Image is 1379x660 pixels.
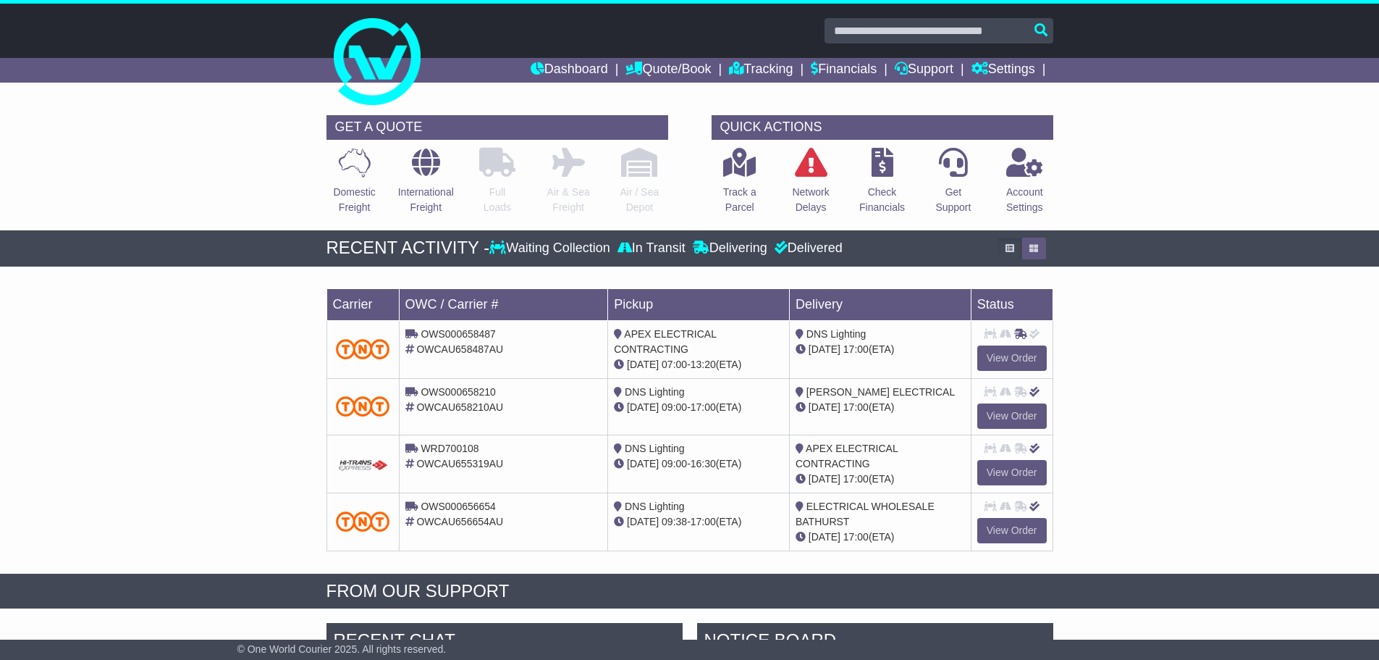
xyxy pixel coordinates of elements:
[336,396,390,416] img: TNT_Domestic.png
[809,473,840,485] span: [DATE]
[398,185,454,215] p: International Freight
[237,643,447,655] span: © One World Courier 2025. All rights reserved.
[689,241,771,256] div: Delivering
[625,443,685,454] span: DNS Lighting
[843,401,869,413] span: 17:00
[333,185,375,215] p: Domestic Freight
[421,386,496,398] span: OWS000658210
[722,147,757,223] a: Track aParcel
[336,511,390,531] img: TNT_Domestic.png
[614,357,783,372] div: - (ETA)
[809,343,840,355] span: [DATE]
[723,185,756,215] p: Track a Parcel
[809,531,840,543] span: [DATE]
[789,288,971,320] td: Delivery
[627,401,659,413] span: [DATE]
[971,288,1053,320] td: Status
[806,328,866,340] span: DNS Lighting
[416,516,503,527] span: OWCAU656654AU
[977,518,1047,543] a: View Order
[479,185,515,215] p: Full Loads
[625,501,685,512] span: DNS Lighting
[336,456,390,472] img: GetCarrierServiceDarkLogo
[332,147,376,223] a: DomesticFreight
[614,400,783,415] div: - (ETA)
[620,185,659,215] p: Air / Sea Depot
[608,288,790,320] td: Pickup
[691,359,716,370] span: 13:20
[336,339,390,359] img: TNT_Domestic.png
[811,58,877,83] a: Financials
[531,58,608,83] a: Dashboard
[895,58,953,83] a: Support
[399,288,608,320] td: OWC / Carrier #
[691,458,716,469] span: 16:30
[326,288,399,320] td: Carrier
[662,458,687,469] span: 09:00
[614,328,716,355] span: APEX ELECTRICAL CONTRACTING
[627,458,659,469] span: [DATE]
[625,386,685,398] span: DNS Lighting
[662,401,687,413] span: 09:00
[614,241,689,256] div: In Transit
[416,458,503,469] span: OWCAU655319AU
[809,401,840,413] span: [DATE]
[421,328,496,340] span: OWS000658487
[977,460,1047,485] a: View Order
[614,456,783,472] div: - (ETA)
[859,185,905,215] p: Check Financials
[421,443,478,454] span: WRD700108
[806,386,955,398] span: [PERSON_NAME] ELECTRICAL
[843,343,869,355] span: 17:00
[977,404,1047,429] a: View Order
[796,342,965,357] div: (ETA)
[326,238,490,259] div: RECENT ACTIVITY -
[627,516,659,527] span: [DATE]
[547,185,590,215] p: Air & Sea Freight
[326,581,1053,602] div: FROM OUR SUPPORT
[935,185,971,215] p: Get Support
[662,516,687,527] span: 09:38
[796,443,898,469] span: APEX ELECTRICAL CONTRACTING
[614,514,783,530] div: - (ETA)
[792,185,829,215] p: Network Delays
[326,115,668,140] div: GET A QUOTE
[1005,147,1044,223] a: AccountSettings
[796,400,965,415] div: (ETA)
[843,473,869,485] span: 17:00
[489,241,613,256] div: Waiting Collection
[421,501,496,512] span: OWS000656654
[627,359,659,370] span: [DATE]
[859,147,906,223] a: CheckFinancials
[791,147,830,223] a: NetworkDelays
[977,346,1047,371] a: View Order
[691,401,716,413] span: 17:00
[935,147,971,223] a: GetSupport
[712,115,1053,140] div: QUICK ACTIONS
[971,58,1035,83] a: Settings
[416,401,503,413] span: OWCAU658210AU
[843,531,869,543] span: 17:00
[796,501,935,527] span: ELECTRICAL WHOLESALE BATHURST
[796,472,965,487] div: (ETA)
[771,241,843,256] div: Delivered
[729,58,793,83] a: Tracking
[691,516,716,527] span: 17:00
[416,343,503,355] span: OWCAU658487AU
[397,147,455,223] a: InternationalFreight
[796,530,965,545] div: (ETA)
[625,58,711,83] a: Quote/Book
[1006,185,1043,215] p: Account Settings
[662,359,687,370] span: 07:00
